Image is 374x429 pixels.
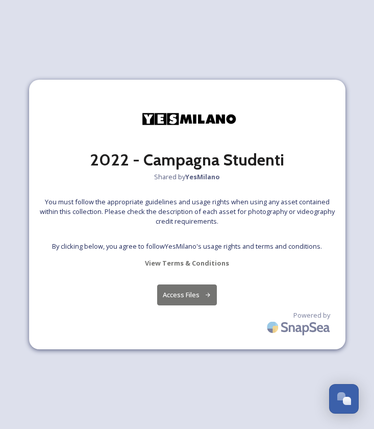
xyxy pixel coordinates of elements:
span: By clicking below, you agree to follow YesMilano 's usage rights and terms and conditions. [52,242,322,251]
strong: View Terms & Conditions [145,258,229,268]
strong: YesMilano [185,172,220,181]
button: Access Files [157,284,217,305]
img: SnapSea Logo [264,315,335,339]
h2: 2022 - Campagna Studenti [90,148,284,172]
span: You must follow the appropriate guidelines and usage rights when using any asset contained within... [39,197,335,227]
span: Shared by [154,172,220,182]
a: View Terms & Conditions [145,257,229,269]
span: Powered by [293,311,330,320]
button: Open Chat [329,384,359,414]
img: yesmi.jpg [136,90,238,148]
